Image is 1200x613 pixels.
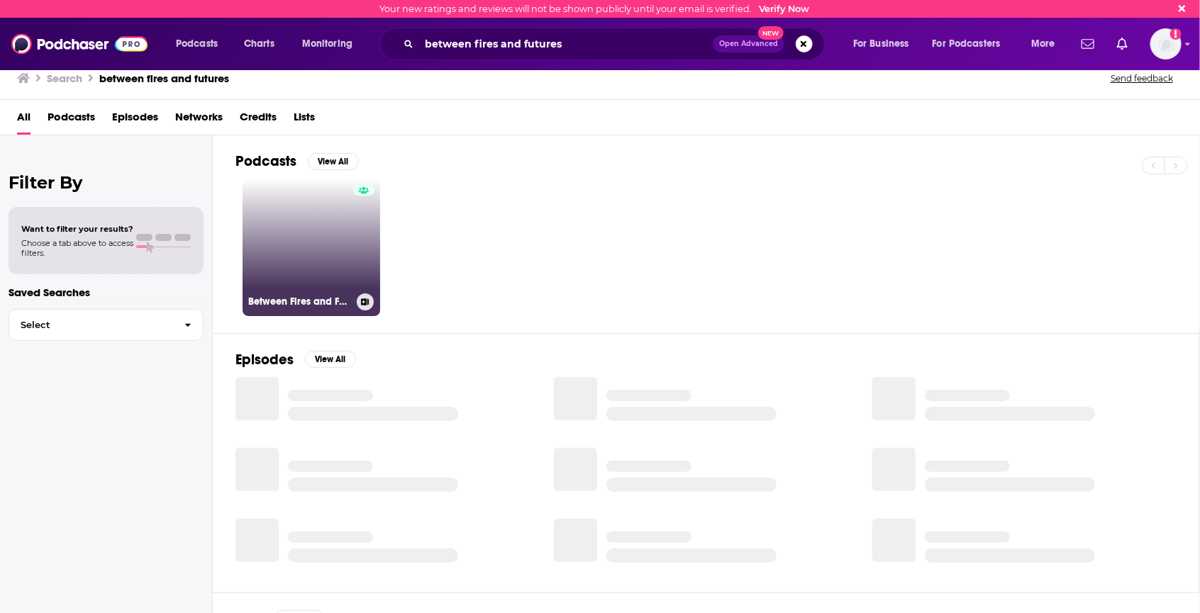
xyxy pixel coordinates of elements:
[240,106,277,135] a: Credits
[47,72,82,85] h3: Search
[235,152,296,170] h2: Podcasts
[419,33,713,55] input: Search podcasts, credits, & more...
[394,28,838,60] div: Search podcasts, credits, & more...
[1111,32,1133,56] a: Show notifications dropdown
[243,179,380,316] a: Between Fires and Futures: Real Conversations for Tech Leaders Navigating What’s Now—and What’s Next
[302,34,352,54] span: Monitoring
[176,34,218,54] span: Podcasts
[853,34,909,54] span: For Business
[1150,28,1182,60] button: Show profile menu
[1150,28,1182,60] span: Logged in as sgibby
[933,34,1001,54] span: For Podcasters
[99,72,229,85] h3: between fires and futures
[9,286,204,299] p: Saved Searches
[292,33,371,55] button: open menu
[248,296,351,308] h3: Between Fires and Futures: Real Conversations for Tech Leaders Navigating What’s Now—and What’s Next
[235,152,359,170] a: PodcastsView All
[1076,32,1100,56] a: Show notifications dropdown
[17,106,30,135] a: All
[235,33,283,55] a: Charts
[1150,28,1182,60] img: User Profile
[21,224,133,234] span: Want to filter your results?
[758,26,784,40] span: New
[9,309,204,341] button: Select
[9,172,204,193] h2: Filter By
[1021,33,1073,55] button: open menu
[760,4,810,14] a: Verify Now
[719,40,778,47] span: Open Advanced
[1170,28,1182,40] svg: Email not verified
[923,33,1021,55] button: open menu
[21,238,133,258] span: Choose a tab above to access filters.
[1031,34,1055,54] span: More
[175,106,223,135] a: Networks
[235,351,356,369] a: EpisodesView All
[308,153,359,170] button: View All
[380,4,810,14] div: Your new ratings and reviews will not be shown publicly until your email is verified.
[843,33,927,55] button: open menu
[9,320,173,330] span: Select
[166,33,236,55] button: open menu
[235,351,294,369] h2: Episodes
[1106,72,1177,84] button: Send feedback
[244,34,274,54] span: Charts
[11,30,148,57] img: Podchaser - Follow, Share and Rate Podcasts
[48,106,95,135] a: Podcasts
[305,351,356,368] button: View All
[294,106,315,135] a: Lists
[713,35,784,52] button: Open AdvancedNew
[112,106,158,135] a: Episodes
